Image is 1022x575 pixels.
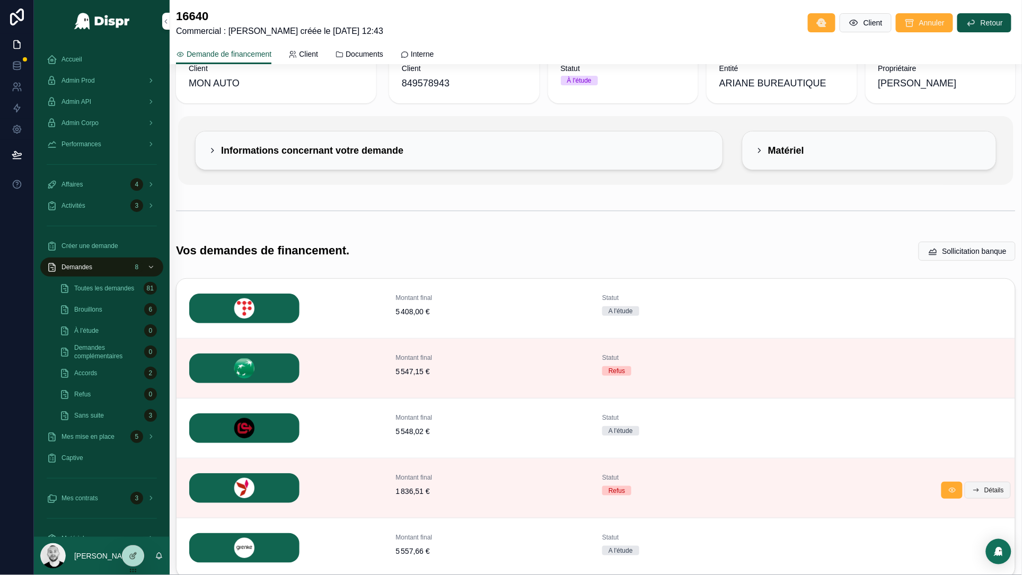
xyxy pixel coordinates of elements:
a: Demandes complémentaires0 [53,342,163,361]
span: MON AUTO [189,76,240,91]
span: 5 408,00 € [396,306,590,317]
button: Annuler [896,13,953,32]
div: 0 [144,388,157,401]
span: Brouillons [74,305,102,314]
span: Client [402,63,527,74]
span: Mes contrats [61,494,98,502]
div: 3 [144,409,157,422]
span: Annuler [919,17,945,28]
div: A l'étude [609,546,633,555]
button: Retour [957,13,1011,32]
span: Statut [561,63,686,74]
div: 81 [144,282,157,295]
a: Activités3 [40,196,163,215]
div: 8 [130,261,143,273]
a: Demande de financement [176,45,271,65]
span: 849578943 [402,76,527,91]
span: Statut [602,533,796,542]
img: App logo [74,13,130,30]
a: Mes contrats3 [40,489,163,508]
div: scrollable content [34,42,170,537]
span: Demandes complémentaires [74,343,140,360]
span: Retour [981,17,1003,28]
div: Refus [609,486,625,496]
span: Montant final [396,413,590,422]
span: Demandes [61,263,92,271]
span: Captive [61,454,83,462]
a: Mes mise en place5 [40,427,163,446]
a: Performances [40,135,163,154]
a: Interne [400,45,434,66]
span: À l'étude [74,326,99,335]
div: 4 [130,178,143,191]
div: 2 [144,367,157,379]
a: Captive [40,448,163,467]
img: MUTUALEASE.png [189,473,299,503]
span: Performances [61,140,101,148]
div: A l'étude [609,426,633,436]
h1: 16640 [176,8,383,25]
div: Open Intercom Messenger [986,539,1011,564]
span: Toutes les demandes [74,284,134,293]
button: Client [840,13,892,32]
span: Détails [984,486,1004,494]
span: Mes mise en place [61,432,114,441]
div: 0 [144,346,157,358]
span: Montant final [396,294,590,302]
span: Affaires [61,180,83,189]
div: Refus [609,366,625,376]
div: A l'étude [609,306,633,316]
div: 3 [130,199,143,212]
span: Demande de financement [187,49,271,59]
p: [PERSON_NAME] [74,551,135,561]
h1: Vos demandes de financement. [176,243,349,259]
a: Admin Corpo [40,113,163,132]
span: 5 547,15 € [396,366,590,377]
a: Client [288,45,318,66]
div: À l'étude [567,76,592,85]
a: Affaires4 [40,175,163,194]
a: Matériel [40,529,163,548]
span: Commercial : [PERSON_NAME] créée le [DATE] 12:43 [176,25,383,38]
span: Créer une demande [61,242,118,250]
span: Entité [719,63,844,74]
a: Créer une demande [40,236,163,255]
span: Statut [602,294,796,302]
a: Accueil [40,50,163,69]
img: LEASECOM.png [189,294,299,323]
span: Statut [602,473,796,482]
span: 1 836,51 € [396,486,590,497]
img: LOCAM.png [189,413,299,443]
h2: Informations concernant votre demande [221,144,403,157]
span: Accords [74,369,97,377]
span: Refus [74,390,91,399]
a: Toutes les demandes81 [53,279,163,298]
a: Sans suite3 [53,406,163,425]
span: Client [299,49,318,59]
span: Montant final [396,533,590,542]
span: Client [189,63,364,74]
span: Client [864,17,883,28]
span: Sans suite [74,411,104,420]
button: Sollicitation banque [919,242,1016,261]
img: GREN.png [189,533,299,563]
img: BNP.png [189,353,299,383]
span: 5 548,02 € [396,426,590,437]
span: Admin Corpo [61,119,99,127]
a: Demandes8 [40,258,163,277]
span: Propriétaire [878,63,1003,74]
span: Statut [602,353,796,362]
span: Interne [411,49,434,59]
span: Admin API [61,98,91,106]
span: [PERSON_NAME] [878,76,957,91]
span: Admin Prod [61,76,95,85]
span: ARIANE BUREAUTIQUE [719,76,826,91]
div: 0 [144,324,157,337]
span: 5 557,66 € [396,546,590,556]
a: Admin API [40,92,163,111]
span: Accueil [61,55,82,64]
span: Statut [602,413,796,422]
a: Refus0 [53,385,163,404]
span: Sollicitation banque [942,246,1007,256]
a: Accords2 [53,364,163,383]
